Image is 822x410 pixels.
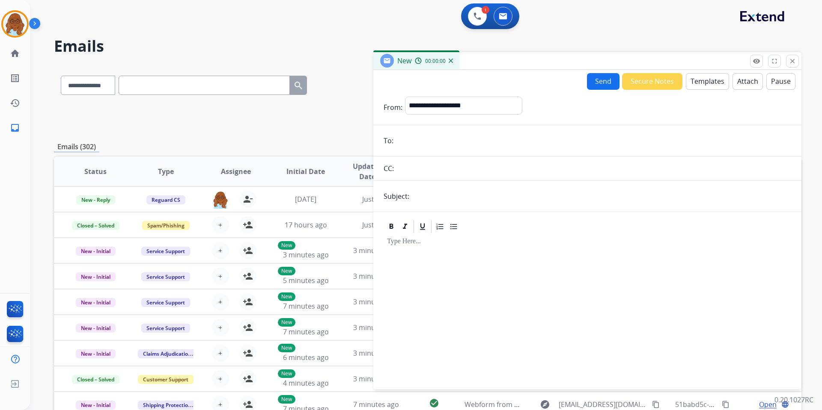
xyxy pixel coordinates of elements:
button: Pause [766,73,795,90]
p: 0.20.1027RC [774,395,813,405]
button: + [212,242,229,259]
span: + [218,322,222,333]
mat-icon: person_add [243,399,253,410]
span: Service Support [141,298,190,307]
mat-icon: content_copy [722,401,730,408]
div: Italic [399,220,411,233]
span: Claims Adjudication [138,349,197,358]
mat-icon: inbox [10,123,20,133]
mat-icon: content_copy [652,401,660,408]
span: 3 minutes ago [353,271,399,281]
mat-icon: history [10,98,20,108]
span: Spam/Phishing [142,221,190,230]
span: 3 minutes ago [283,250,329,260]
span: New - Initial [76,247,116,256]
span: Shipping Protection [138,401,197,410]
span: + [218,271,222,281]
mat-icon: close [789,57,796,65]
span: Service Support [141,247,190,256]
div: Underline [416,220,429,233]
span: 3 minutes ago [353,323,399,332]
div: Bold [385,220,398,233]
mat-icon: person_remove [243,194,253,204]
mat-icon: list_alt [10,73,20,83]
span: + [218,348,222,358]
span: 7 minutes ago [353,400,399,409]
p: New [278,267,295,275]
mat-icon: search [293,80,304,91]
span: 6 minutes ago [283,353,329,362]
button: + [212,319,229,336]
span: Closed – Solved [72,375,119,384]
span: Service Support [141,324,190,333]
mat-icon: person_add [243,220,253,230]
h2: Emails [54,38,801,55]
span: Just now [362,220,390,230]
span: + [218,220,222,230]
mat-icon: home [10,48,20,59]
span: + [218,399,222,410]
p: To: [384,136,393,146]
span: + [218,245,222,256]
button: + [212,216,229,233]
span: Open [759,399,777,410]
span: 3 minutes ago [353,374,399,383]
mat-icon: person_add [243,245,253,256]
p: New [278,395,295,404]
button: Attach [733,73,763,90]
mat-icon: person_add [243,271,253,281]
span: Reguard CS [146,195,185,204]
p: From: [384,102,402,112]
div: Bullet List [447,220,460,233]
p: New [278,369,295,378]
p: Emails (302) [54,142,99,152]
button: Templates [686,73,729,90]
span: New [397,56,411,65]
p: New [278,318,295,327]
span: Updated Date [348,161,387,182]
span: Initial Date [286,166,325,177]
mat-icon: person_add [243,297,253,307]
img: avatar [3,12,27,36]
span: + [218,374,222,384]
span: Closed – Solved [72,221,119,230]
span: Assignee [221,166,251,177]
button: + [212,293,229,310]
span: Service Support [141,272,190,281]
span: 5 minutes ago [283,276,329,285]
span: 51babd5c-385d-445f-824a-40c1b89a604e [675,400,807,409]
button: + [212,345,229,362]
mat-icon: remove_red_eye [753,57,760,65]
p: New [278,241,295,250]
p: CC: [384,163,394,174]
span: 7 minutes ago [283,327,329,336]
span: Type [158,166,174,177]
span: New - Initial [76,298,116,307]
span: 00:00:00 [425,58,446,65]
span: 4 minutes ago [283,378,329,388]
span: [EMAIL_ADDRESS][DOMAIN_NAME] [559,399,647,410]
mat-icon: person_add [243,374,253,384]
mat-icon: fullscreen [771,57,778,65]
span: Status [84,166,107,177]
button: + [212,370,229,387]
span: 17 hours ago [285,220,327,230]
img: agent-avatar [212,191,229,209]
button: + [212,268,229,285]
mat-icon: explore [540,399,550,410]
div: Ordered List [434,220,447,233]
span: New - Initial [76,349,116,358]
mat-icon: person_add [243,322,253,333]
span: + [218,297,222,307]
span: Just now [362,195,390,204]
p: New [278,344,295,352]
button: Send [587,73,619,90]
span: New - Initial [76,272,116,281]
button: Secure Notes [622,73,682,90]
p: Subject: [384,191,409,201]
span: 3 minutes ago [353,348,399,358]
span: 3 minutes ago [353,297,399,307]
span: [DATE] [295,195,316,204]
p: New [278,292,295,301]
span: New - Initial [76,401,116,410]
